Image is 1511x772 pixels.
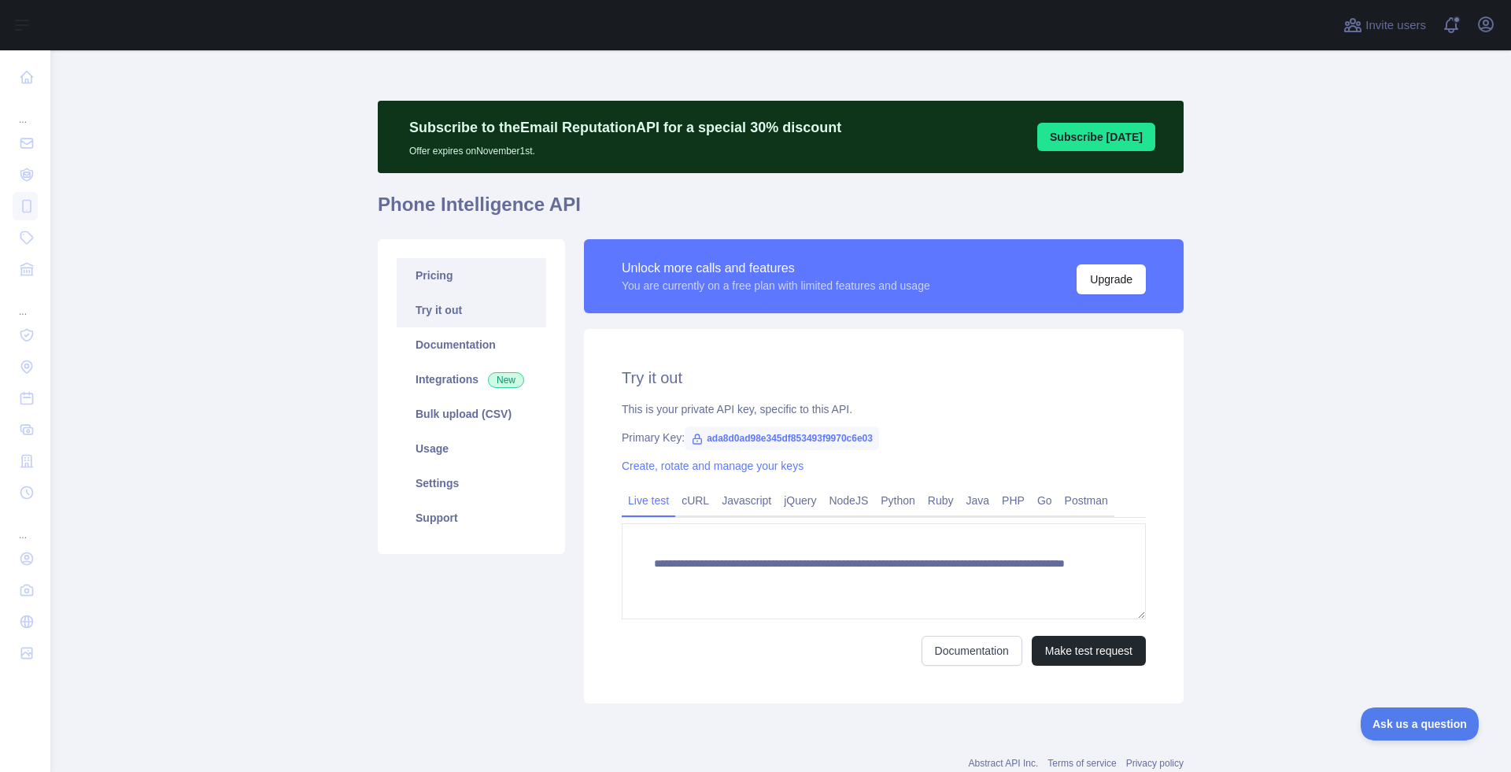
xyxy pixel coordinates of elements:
p: Offer expires on November 1st. [409,139,841,157]
span: New [488,372,524,388]
div: ... [13,510,38,541]
a: Java [960,488,996,513]
a: Ruby [922,488,960,513]
span: Invite users [1365,17,1426,35]
a: Postman [1058,488,1114,513]
a: Try it out [397,293,546,327]
button: Make test request [1032,636,1146,666]
a: Settings [397,466,546,501]
a: Bulk upload (CSV) [397,397,546,431]
div: You are currently on a free plan with limited features and usage [622,278,930,294]
a: Usage [397,431,546,466]
a: Privacy policy [1126,758,1184,769]
button: Upgrade [1077,264,1146,294]
a: NodeJS [822,488,874,513]
span: ada8d0ad98e345df853493f9970c6e03 [685,427,879,450]
h1: Phone Intelligence API [378,192,1184,230]
a: Integrations New [397,362,546,397]
a: Live test [622,488,675,513]
a: Documentation [397,327,546,362]
a: Go [1031,488,1058,513]
h2: Try it out [622,367,1146,389]
div: ... [13,94,38,126]
div: Unlock more calls and features [622,259,930,278]
a: PHP [996,488,1031,513]
iframe: Toggle Customer Support [1361,707,1480,741]
a: jQuery [778,488,822,513]
a: Create, rotate and manage your keys [622,460,804,472]
button: Invite users [1340,13,1429,38]
div: Primary Key: [622,430,1146,445]
a: cURL [675,488,715,513]
a: Python [874,488,922,513]
a: Support [397,501,546,535]
p: Subscribe to the Email Reputation API for a special 30 % discount [409,116,841,139]
div: This is your private API key, specific to this API. [622,401,1146,417]
button: Subscribe [DATE] [1037,123,1155,151]
div: ... [13,286,38,318]
a: Javascript [715,488,778,513]
a: Terms of service [1047,758,1116,769]
a: Pricing [397,258,546,293]
a: Documentation [922,636,1022,666]
a: Abstract API Inc. [969,758,1039,769]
